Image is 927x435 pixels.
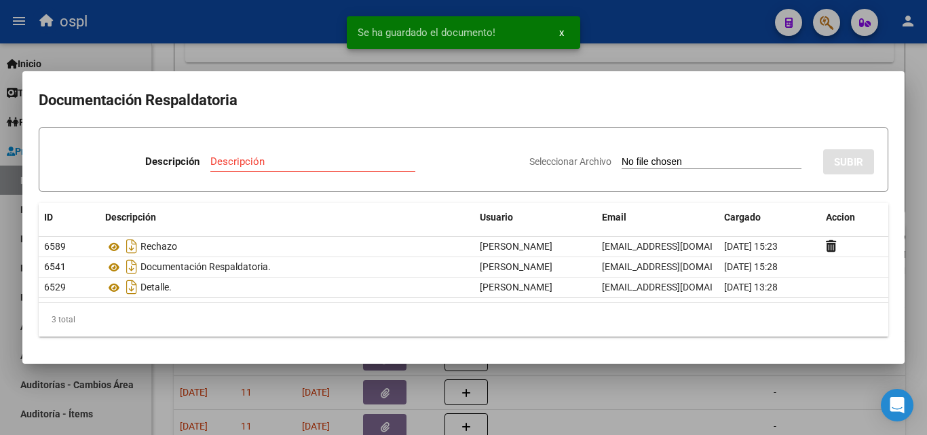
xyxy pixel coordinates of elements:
i: Descargar documento [123,256,140,278]
span: Descripción [105,212,156,223]
span: Email [602,212,626,223]
datatable-header-cell: Usuario [474,203,597,232]
span: [DATE] 15:28 [724,261,778,272]
span: 6541 [44,261,66,272]
span: ID [44,212,53,223]
span: Usuario [480,212,513,223]
button: SUBIR [823,149,874,174]
span: [PERSON_NAME] [480,241,552,252]
span: [DATE] 15:23 [724,241,778,252]
div: 3 total [39,303,888,337]
datatable-header-cell: Cargado [719,203,820,232]
span: [EMAIL_ADDRESS][DOMAIN_NAME] [602,261,753,272]
span: [PERSON_NAME] [480,282,552,292]
datatable-header-cell: ID [39,203,100,232]
datatable-header-cell: Email [597,203,719,232]
span: [PERSON_NAME] [480,261,552,272]
button: x [548,20,575,45]
span: Cargado [724,212,761,223]
span: SUBIR [834,156,863,168]
i: Descargar documento [123,276,140,298]
span: [DATE] 13:28 [724,282,778,292]
div: Rechazo [105,235,469,257]
span: x [559,26,564,39]
div: Open Intercom Messenger [881,389,913,421]
span: [EMAIL_ADDRESS][DOMAIN_NAME] [602,282,753,292]
div: Detalle. [105,276,469,298]
span: Se ha guardado el documento! [358,26,495,39]
span: [EMAIL_ADDRESS][DOMAIN_NAME] [602,241,753,252]
span: Seleccionar Archivo [529,156,611,167]
h2: Documentación Respaldatoria [39,88,888,113]
span: 6529 [44,282,66,292]
i: Descargar documento [123,235,140,257]
div: Documentación Respaldatoria. [105,256,469,278]
p: Descripción [145,154,200,170]
datatable-header-cell: Descripción [100,203,474,232]
span: 6589 [44,241,66,252]
span: Accion [826,212,855,223]
datatable-header-cell: Accion [820,203,888,232]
